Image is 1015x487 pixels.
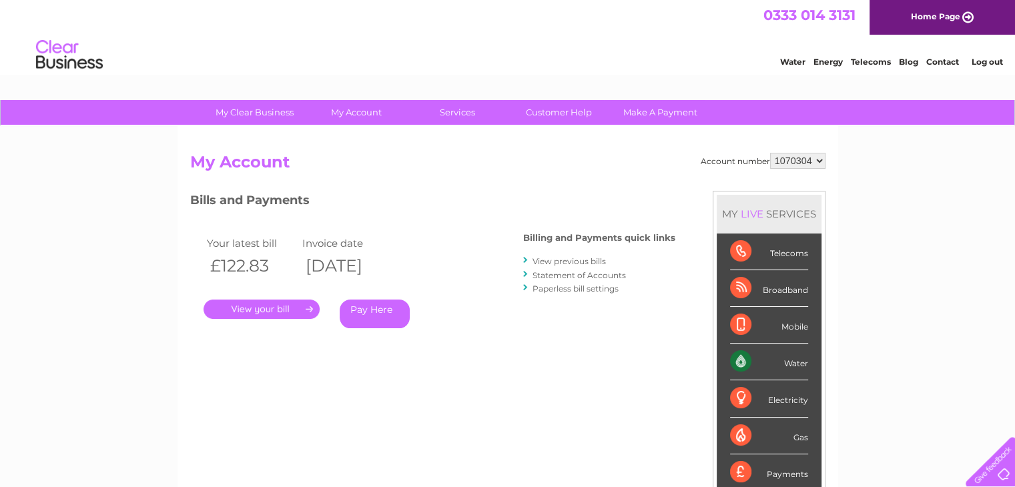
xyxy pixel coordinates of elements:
[504,100,614,125] a: Customer Help
[190,153,825,178] h2: My Account
[533,270,626,280] a: Statement of Accounts
[926,57,959,67] a: Contact
[730,344,808,380] div: Water
[780,57,805,67] a: Water
[533,256,606,266] a: View previous bills
[402,100,513,125] a: Services
[340,300,410,328] a: Pay Here
[730,307,808,344] div: Mobile
[301,100,411,125] a: My Account
[730,380,808,417] div: Electricity
[200,100,310,125] a: My Clear Business
[204,300,320,319] a: .
[730,418,808,454] div: Gas
[204,234,300,252] td: Your latest bill
[190,191,675,214] h3: Bills and Payments
[738,207,766,220] div: LIVE
[204,252,300,280] th: £122.83
[899,57,918,67] a: Blog
[717,195,821,233] div: MY SERVICES
[730,233,808,270] div: Telecoms
[730,270,808,307] div: Broadband
[299,252,395,280] th: [DATE]
[533,284,619,294] a: Paperless bill settings
[193,7,823,65] div: Clear Business is a trading name of Verastar Limited (registered in [GEOGRAPHIC_DATA] No. 3667643...
[299,234,395,252] td: Invoice date
[763,7,856,23] a: 0333 014 3131
[813,57,843,67] a: Energy
[35,35,103,75] img: logo.png
[971,57,1002,67] a: Log out
[523,233,675,243] h4: Billing and Payments quick links
[851,57,891,67] a: Telecoms
[701,153,825,169] div: Account number
[605,100,715,125] a: Make A Payment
